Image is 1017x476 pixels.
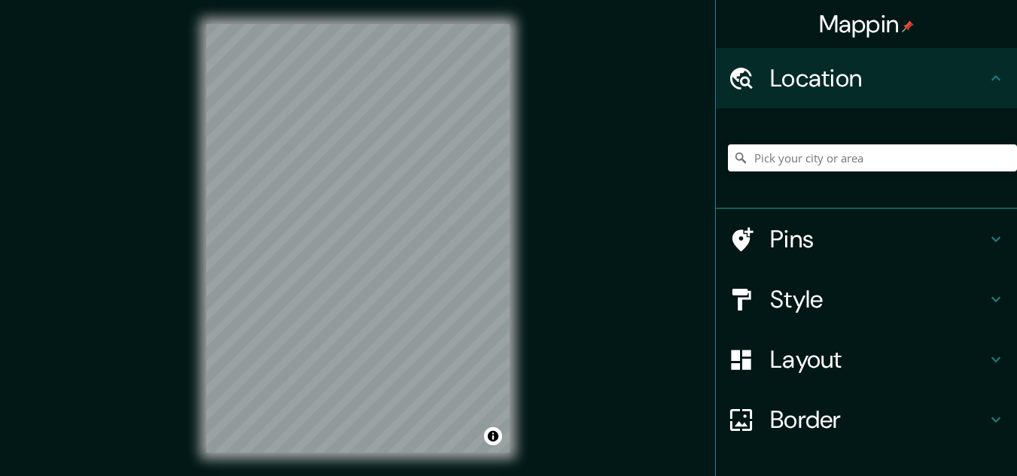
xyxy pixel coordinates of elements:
[902,20,914,32] img: pin-icon.png
[728,144,1017,171] input: Pick your city or area
[770,63,987,93] h4: Location
[770,224,987,254] h4: Pins
[484,427,502,445] button: Toggle attribution
[716,329,1017,390] div: Layout
[206,24,510,453] canvas: Map
[770,284,987,314] h4: Style
[716,390,1017,450] div: Border
[716,269,1017,329] div: Style
[716,48,1017,108] div: Location
[819,9,915,39] h4: Mappin
[770,344,987,374] h4: Layout
[716,209,1017,269] div: Pins
[770,405,987,435] h4: Border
